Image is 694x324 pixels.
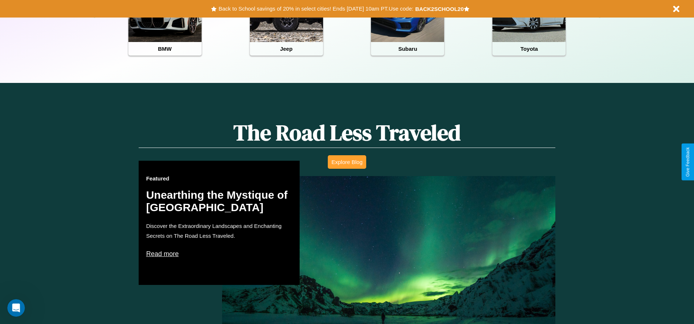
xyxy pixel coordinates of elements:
iframe: Intercom live chat [7,299,25,317]
p: Discover the Extraordinary Landscapes and Enchanting Secrets on The Road Less Traveled. [146,221,292,241]
h4: BMW [128,42,202,56]
h4: Toyota [492,42,566,56]
div: Give Feedback [685,147,690,177]
button: Back to School savings of 20% in select cities! Ends [DATE] 10am PT.Use code: [217,4,415,14]
h3: Featured [146,175,292,182]
h4: Subaru [371,42,444,56]
button: Explore Blog [328,155,366,169]
p: Read more [146,248,292,260]
h4: Jeep [250,42,323,56]
h2: Unearthing the Mystique of [GEOGRAPHIC_DATA] [146,189,292,214]
h1: The Road Less Traveled [139,118,555,148]
b: BACK2SCHOOL20 [415,6,464,12]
